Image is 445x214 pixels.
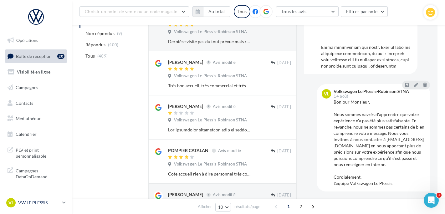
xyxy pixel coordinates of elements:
span: Contacts [16,100,33,105]
a: Visibilité en ligne [4,65,68,79]
button: Au total [203,6,230,17]
span: Opérations [16,38,38,43]
span: Répondus [85,42,106,48]
span: Campagnes DataOnDemand [16,166,64,180]
div: Volkswagen Le Plessis-Robinson STNA [334,89,409,94]
a: Campagnes [4,81,68,94]
span: résultats/page [234,204,260,210]
span: Volkswagen Le Plessis-Robinson STNA [174,29,247,35]
div: POMPIER CATALAN [168,147,208,154]
span: Volkswagen Le Plessis-Robinson STNA [174,73,247,79]
span: Avis modifié [213,60,236,65]
span: 1 [437,193,442,198]
span: Calendrier [16,131,37,137]
div: [PERSON_NAME] [168,191,203,198]
a: Opérations [4,34,68,47]
span: Volkswagen Le Plessis-Robinson STNA [174,117,247,123]
span: [DATE] [277,192,291,198]
span: Avis modifié [213,104,236,109]
span: 2 [296,201,306,211]
div: [PERSON_NAME] [168,59,203,65]
span: Choisir un point de vente ou un code magasin [85,9,177,14]
span: VL [8,200,14,206]
a: VL VW LE PLESSIS [5,197,67,209]
span: Afficher [198,204,212,210]
div: Tous [234,5,250,18]
span: Boîte de réception [16,53,52,59]
span: Campagnes [16,85,38,90]
span: (9) [117,31,122,36]
span: Visibilité en ligne [17,69,50,74]
a: Contacts [4,97,68,110]
span: Volkswagen Le Plessis-Robinson STNA [174,161,247,167]
div: Dernière visite pas du tout prévue mais réaction immédiate et problème résolu. Parfait accueil et... [168,38,250,45]
div: Lor ipsumdolor sitametcon adip el seddoei tem incididunt utl etdolorem al en adminimv qui no'ex u... [168,127,250,133]
button: Choisir un point de vente ou un code magasin [79,6,189,17]
span: Tous les avis [281,9,307,14]
button: Filtrer par note [341,6,388,17]
span: Médiathèque [16,116,41,121]
span: (409) [97,53,108,59]
span: Avis modifié [218,148,241,153]
div: Cote accueil rien à dire personnel très correcte à la écoute à la prise de rendez vous au télépho... [168,171,250,177]
div: 20 [57,54,64,59]
span: PLV et print personnalisable [16,146,64,159]
span: VL [324,91,329,97]
span: Tous [85,53,95,59]
div: [PERSON_NAME] [168,103,203,110]
button: Au total [192,6,230,17]
p: VW LE PLESSIS [18,200,60,206]
button: 10 [215,203,231,211]
span: (400) [108,42,119,47]
div: Très bon accueil, très commercial et très pro! [168,83,250,89]
span: 14 août [334,94,348,98]
div: Bonjour Monsieur, Nous sommes navrés d'apprendre que votre expérience n'a pas été plus satisfaisa... [334,99,425,186]
iframe: Intercom live chat [424,193,439,208]
a: Boîte de réception20 [4,49,68,63]
span: [DATE] [277,60,291,66]
span: [DATE] [277,104,291,110]
a: Médiathèque [4,112,68,125]
a: Campagnes DataOnDemand [4,164,68,182]
span: 1 [284,201,294,211]
span: [DATE] [277,148,291,154]
button: Tous les avis [276,6,339,17]
a: PLV et print personnalisable [4,143,68,162]
a: Calendrier [4,128,68,141]
span: Avis modifié [213,192,236,197]
span: Non répondus [85,30,115,37]
span: 10 [218,205,223,210]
